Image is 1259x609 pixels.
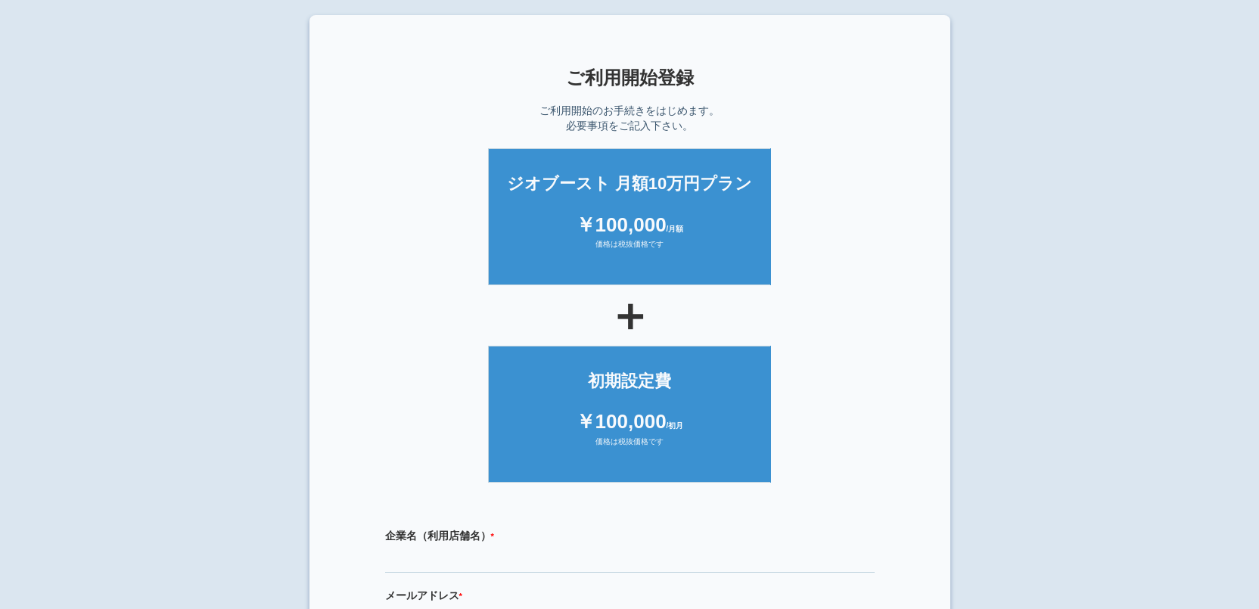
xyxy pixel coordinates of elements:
[504,408,755,436] div: ￥100,000
[385,528,875,543] label: 企業名（利用店舗名）
[504,369,755,393] div: 初期設定費
[504,239,755,262] div: 価格は税抜価格です
[504,172,755,195] div: ジオブースト 月額10万円プラン
[347,68,912,88] h1: ご利用開始登録
[504,211,755,239] div: ￥100,000
[347,293,912,338] div: ＋
[539,103,720,133] p: ご利用開始のお手続きをはじめます。 必要事項をご記入下さい。
[667,421,684,430] span: /初月
[385,588,875,603] label: メールアドレス
[504,437,755,459] div: 価格は税抜価格です
[667,225,684,233] span: /月額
